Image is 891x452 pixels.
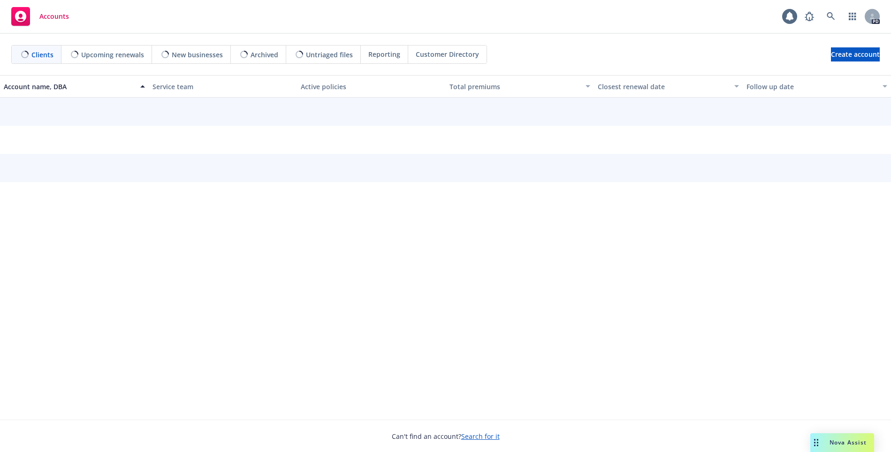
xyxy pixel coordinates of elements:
[81,50,144,60] span: Upcoming renewals
[392,431,500,441] span: Can't find an account?
[31,50,53,60] span: Clients
[822,7,840,26] a: Search
[306,50,353,60] span: Untriaged files
[149,75,297,98] button: Service team
[746,82,877,92] div: Follow up date
[831,46,880,63] span: Create account
[810,433,874,452] button: Nova Assist
[172,50,223,60] span: New businesses
[594,75,743,98] button: Closest renewal date
[461,432,500,441] a: Search for it
[297,75,446,98] button: Active policies
[843,7,862,26] a: Switch app
[4,82,135,92] div: Account name, DBA
[8,3,73,30] a: Accounts
[598,82,729,92] div: Closest renewal date
[301,82,442,92] div: Active policies
[800,7,819,26] a: Report a Bug
[251,50,278,60] span: Archived
[810,433,822,452] div: Drag to move
[830,438,867,446] span: Nova Assist
[152,82,294,92] div: Service team
[39,13,69,20] span: Accounts
[449,82,580,92] div: Total premiums
[416,49,479,59] span: Customer Directory
[368,49,400,59] span: Reporting
[446,75,594,98] button: Total premiums
[831,47,880,61] a: Create account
